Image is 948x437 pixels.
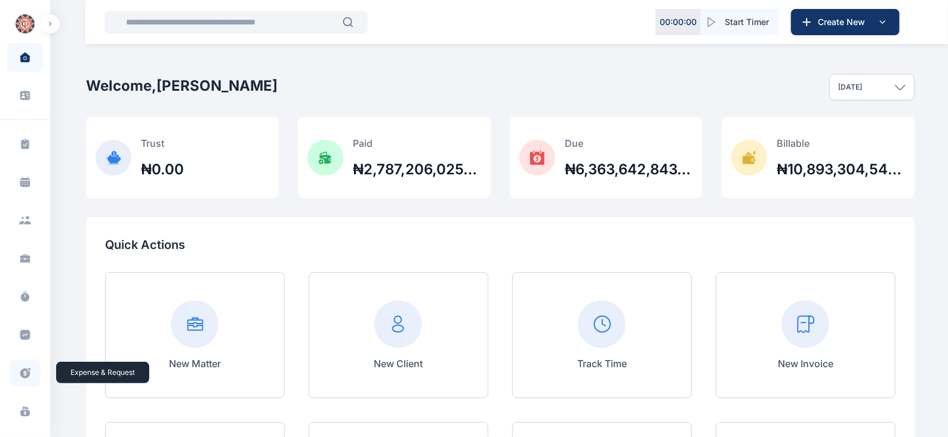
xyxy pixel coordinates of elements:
p: New Invoice [778,356,833,371]
button: Start Timer [701,9,778,35]
p: New Matter [169,356,221,371]
p: 00 : 00 : 00 [660,16,697,28]
h2: Welcome, [PERSON_NAME] [86,76,278,96]
p: [DATE] [838,82,862,92]
span: Start Timer [725,16,769,28]
p: Paid [353,136,481,150]
button: Create New [791,9,900,35]
p: Quick Actions [105,236,895,253]
h2: ₦2,787,206,025.96 [353,160,481,179]
h2: ₦0.00 [141,160,184,179]
span: Create New [813,16,875,28]
h2: ₦6,363,642,843.33 [565,160,693,179]
p: Billable [777,136,905,150]
p: New Client [374,356,423,371]
p: Due [565,136,693,150]
p: Trust [141,136,184,150]
p: Track Time [577,356,627,371]
h2: ₦10,893,304,548.45 [777,160,905,179]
